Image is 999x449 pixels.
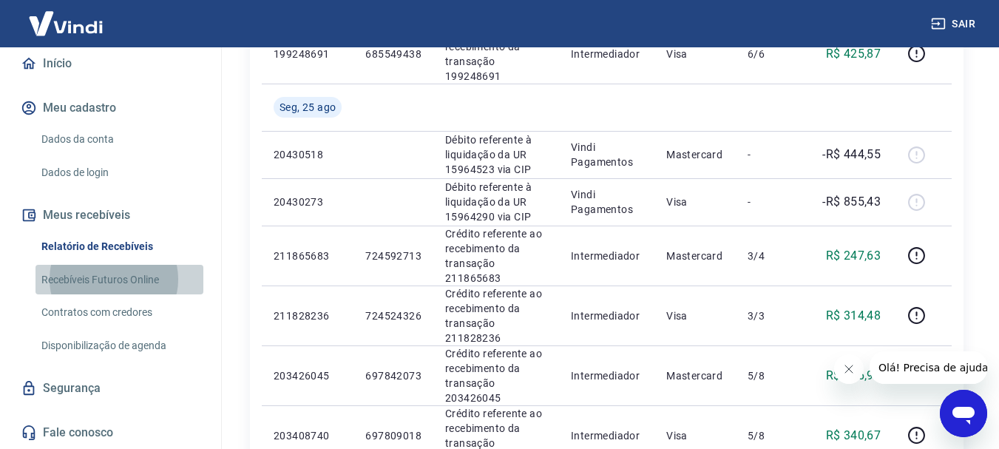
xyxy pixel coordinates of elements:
[274,195,342,209] p: 20430273
[18,47,203,80] a: Início
[35,124,203,155] a: Dados da conta
[571,249,643,263] p: Intermediador
[826,45,881,63] p: R$ 425,87
[35,158,203,188] a: Dados de login
[666,249,724,263] p: Mastercard
[928,10,981,38] button: Sair
[748,428,791,443] p: 5/8
[274,47,342,61] p: 199248691
[826,427,881,445] p: R$ 340,67
[666,195,724,209] p: Visa
[571,308,643,323] p: Intermediador
[445,180,547,224] p: Débito referente à liquidação da UR 15964290 via CIP
[571,140,643,169] p: Vindi Pagamentos
[35,297,203,328] a: Contratos com credores
[571,428,643,443] p: Intermediador
[748,47,791,61] p: 6/6
[666,147,724,162] p: Mastercard
[666,368,724,383] p: Mastercard
[274,368,342,383] p: 203426045
[940,390,987,437] iframe: Botão para abrir a janela de mensagens
[571,47,643,61] p: Intermediador
[274,428,342,443] p: 203408740
[365,249,421,263] p: 724592713
[35,331,203,361] a: Disponibilização de agenda
[365,428,421,443] p: 697809018
[666,308,724,323] p: Visa
[748,147,791,162] p: -
[280,100,336,115] span: Seg, 25 ago
[571,368,643,383] p: Intermediador
[35,232,203,262] a: Relatório de Recebíveis
[18,92,203,124] button: Meu cadastro
[445,24,547,84] p: Crédito referente ao recebimento da transação 199248691
[822,193,881,211] p: -R$ 855,43
[18,372,203,405] a: Segurança
[748,249,791,263] p: 3/4
[18,1,114,46] img: Vindi
[748,368,791,383] p: 5/8
[748,195,791,209] p: -
[666,47,724,61] p: Visa
[822,146,881,163] p: -R$ 444,55
[445,226,547,286] p: Crédito referente ao recebimento da transação 211865683
[35,265,203,295] a: Recebíveis Futuros Online
[365,368,421,383] p: 697842073
[18,199,203,232] button: Meus recebíveis
[666,428,724,443] p: Visa
[826,307,881,325] p: R$ 314,48
[274,249,342,263] p: 211865683
[826,367,881,385] p: R$ 196,92
[365,308,421,323] p: 724524326
[445,286,547,345] p: Crédito referente ao recebimento da transação 211828236
[9,10,124,22] span: Olá! Precisa de ajuda?
[274,147,342,162] p: 20430518
[274,308,342,323] p: 211828236
[18,416,203,449] a: Fale conosco
[445,346,547,405] p: Crédito referente ao recebimento da transação 203426045
[445,132,547,177] p: Débito referente à liquidação da UR 15964523 via CIP
[571,187,643,217] p: Vindi Pagamentos
[870,351,987,384] iframe: Mensagem da empresa
[834,354,864,384] iframe: Fechar mensagem
[365,47,421,61] p: 685549438
[748,308,791,323] p: 3/3
[826,247,881,265] p: R$ 247,63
